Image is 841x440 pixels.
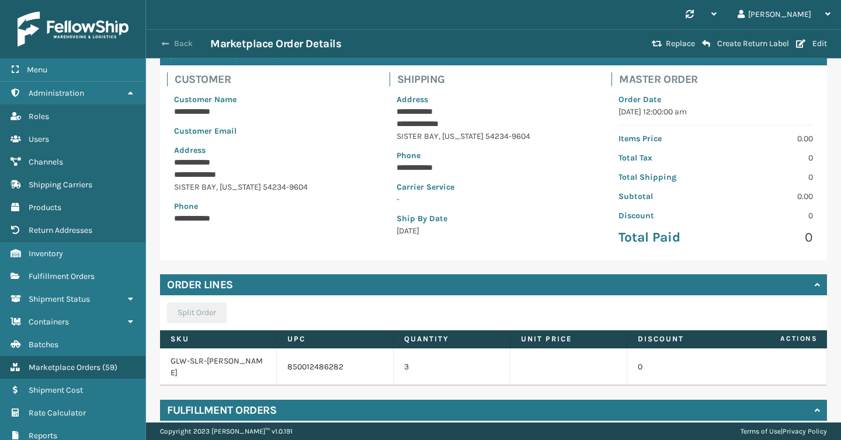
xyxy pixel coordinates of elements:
[18,12,128,47] img: logo
[618,171,708,183] p: Total Shipping
[287,334,383,344] label: UPC
[175,72,376,86] h4: Customer
[793,39,830,49] button: Edit
[29,134,49,144] span: Users
[702,39,710,48] i: Create Return Label
[160,422,293,440] p: Copyright 2023 [PERSON_NAME]™ v 1.0.191
[723,190,813,202] p: 0.00
[397,181,591,193] p: Carrier Service
[174,200,369,212] p: Phone
[698,39,793,49] button: Create Return Label
[167,278,233,292] h4: Order Lines
[171,356,263,378] a: GLW-SLR-[PERSON_NAME]
[29,340,58,350] span: Batches
[652,40,662,48] i: Replace
[102,362,117,372] span: ( 59 )
[29,408,86,418] span: Rate Calculator
[397,130,591,142] p: SISTER BAY , [US_STATE] 54234-9604
[397,193,591,205] p: -
[174,125,369,137] p: Customer Email
[723,209,813,222] p: 0
[723,229,813,246] p: 0
[618,229,708,246] p: Total Paid
[29,88,84,98] span: Administration
[29,111,49,121] span: Roles
[29,294,90,304] span: Shipment Status
[29,249,63,259] span: Inventory
[167,302,227,323] button: Split Order
[29,225,92,235] span: Return Addresses
[648,39,698,49] button: Replace
[210,37,341,51] h3: Marketplace Order Details
[796,40,805,48] i: Edit
[397,149,591,162] p: Phone
[29,157,63,167] span: Channels
[397,212,591,225] p: Ship By Date
[397,72,598,86] h4: Shipping
[783,427,827,435] a: Privacy Policy
[394,348,510,386] td: 3
[157,39,210,49] button: Back
[618,152,708,164] p: Total Tax
[723,132,813,145] p: 0.00
[627,348,744,386] td: 0
[29,385,83,395] span: Shipment Cost
[174,181,369,193] p: SISTER BAY , [US_STATE] 54234-9604
[618,93,813,106] p: Order Date
[27,65,47,75] span: Menu
[638,334,733,344] label: Discount
[404,334,499,344] label: Quantity
[723,152,813,164] p: 0
[741,422,827,440] div: |
[397,95,428,104] span: Address
[723,171,813,183] p: 0
[618,209,708,222] p: Discount
[29,362,100,372] span: Marketplace Orders
[174,145,206,155] span: Address
[29,271,95,281] span: Fulfillment Orders
[618,132,708,145] p: Items Price
[29,180,92,190] span: Shipping Carriers
[618,106,813,118] p: [DATE] 12:00:00 am
[619,72,820,86] h4: Master Order
[277,348,394,386] td: 850012486282
[171,334,266,344] label: SKU
[167,403,276,417] h4: Fulfillment Orders
[743,329,825,348] span: Actions
[397,225,591,237] p: [DATE]
[174,93,369,106] p: Customer Name
[521,334,616,344] label: Unit Price
[29,202,61,212] span: Products
[741,427,781,435] a: Terms of Use
[618,190,708,202] p: Subtotal
[29,317,69,327] span: Containers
